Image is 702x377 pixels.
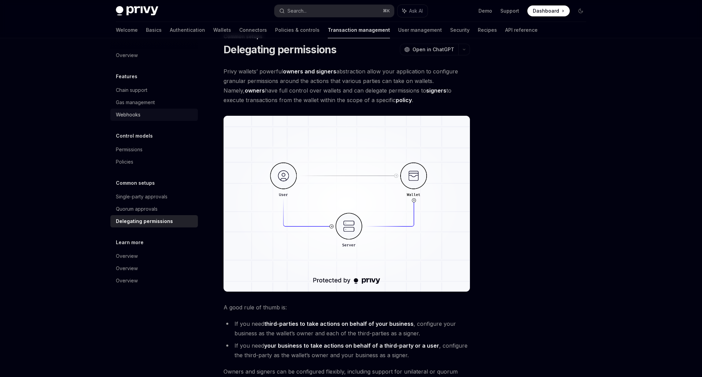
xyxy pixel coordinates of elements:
div: Quorum approvals [116,205,158,213]
h5: Features [116,72,137,81]
div: Overview [116,252,138,260]
div: Delegating permissions [116,217,173,225]
a: Webhooks [110,109,198,121]
a: Overview [110,49,198,61]
div: Overview [116,264,138,273]
div: Overview [116,51,138,59]
div: Single-party approvals [116,193,167,201]
button: Search...⌘K [274,5,394,17]
div: Gas management [116,98,155,107]
a: Dashboard [527,5,570,16]
a: Wallets [213,22,231,38]
a: Recipes [478,22,497,38]
a: Permissions [110,143,198,156]
span: ⌘ K [383,8,390,14]
a: Quorum approvals [110,203,198,215]
a: Chain support [110,84,198,96]
h5: Common setups [116,179,155,187]
div: Policies [116,158,133,166]
a: Welcome [116,22,138,38]
div: Webhooks [116,111,140,119]
div: Overview [116,277,138,285]
a: Transaction management [328,22,390,38]
a: Single-party approvals [110,191,198,203]
a: Connectors [239,22,267,38]
a: Security [450,22,470,38]
h5: Control models [116,132,153,140]
strong: your business to take actions on behalf of a third-party or a user [264,342,439,349]
div: Permissions [116,145,143,154]
strong: owners [245,87,265,94]
a: Support [500,8,519,14]
span: Ask AI [409,8,423,14]
div: Search... [287,7,307,15]
span: Dashboard [533,8,559,14]
button: Ask AI [397,5,428,17]
a: Policies & controls [275,22,320,38]
span: Privy wallets’ powerful abstraction allow your application to configure granular permissions arou... [224,67,470,105]
strong: third-parties to take actions on behalf of your business [264,320,414,327]
a: Policies [110,156,198,168]
h5: Learn more [116,238,144,247]
button: Toggle dark mode [575,5,586,16]
a: Overview [110,275,198,287]
span: A good rule of thumb is: [224,303,470,312]
strong: signers [426,87,446,94]
button: Open in ChatGPT [400,44,458,55]
div: Chain support [116,86,147,94]
a: Basics [146,22,162,38]
a: Demo [478,8,492,14]
a: User management [398,22,442,38]
li: If you need , configure your business as the wallet’s owner and each of the third-parties as a si... [224,319,470,338]
img: delegate [224,116,470,292]
a: Overview [110,250,198,262]
li: If you need , configure the third-party as the wallet’s owner and your business as a signer. [224,341,470,360]
a: Gas management [110,96,198,109]
strong: policy [396,97,412,103]
h1: Delegating permissions [224,43,337,56]
span: Open in ChatGPT [413,46,454,53]
a: owners and signers [283,68,336,75]
a: Delegating permissions [110,215,198,227]
a: Authentication [170,22,205,38]
a: API reference [505,22,538,38]
img: dark logo [116,6,158,16]
a: policy [396,97,412,104]
a: Overview [110,262,198,275]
